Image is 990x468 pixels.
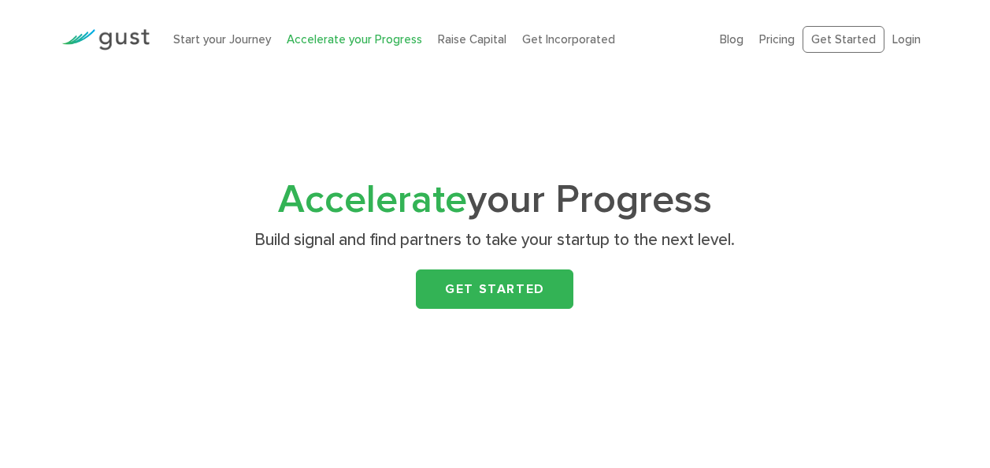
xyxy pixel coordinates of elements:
a: Blog [720,32,743,46]
p: Build signal and find partners to take your startup to the next level. [190,229,800,251]
a: Pricing [759,32,795,46]
a: Login [892,32,921,46]
a: Get Started [416,269,573,309]
a: Start your Journey [173,32,271,46]
a: Get Incorporated [522,32,615,46]
span: Accelerate [278,176,467,223]
a: Raise Capital [438,32,506,46]
a: Get Started [803,26,884,54]
img: Gust Logo [61,29,150,50]
a: Accelerate your Progress [287,32,422,46]
h1: your Progress [184,182,806,218]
